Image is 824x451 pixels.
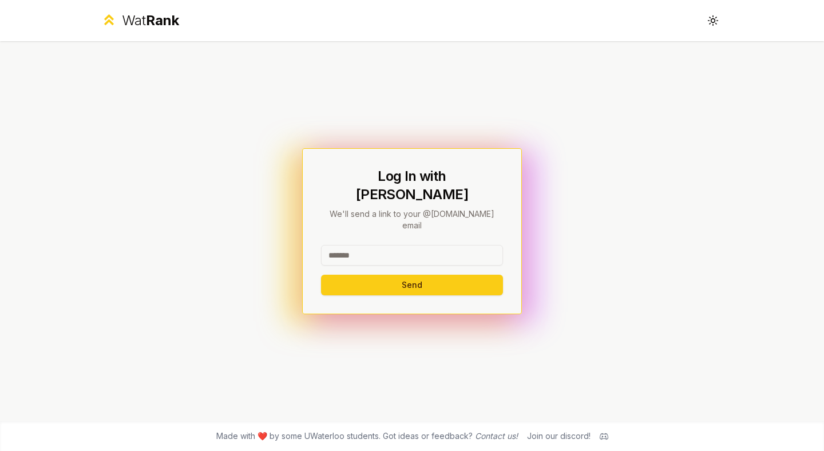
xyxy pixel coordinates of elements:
[216,430,518,442] span: Made with ❤️ by some UWaterloo students. Got ideas or feedback?
[475,431,518,441] a: Contact us!
[321,167,503,204] h1: Log In with [PERSON_NAME]
[321,208,503,231] p: We'll send a link to your @[DOMAIN_NAME] email
[101,11,179,30] a: WatRank
[146,12,179,29] span: Rank
[527,430,591,442] div: Join our discord!
[321,275,503,295] button: Send
[122,11,179,30] div: Wat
